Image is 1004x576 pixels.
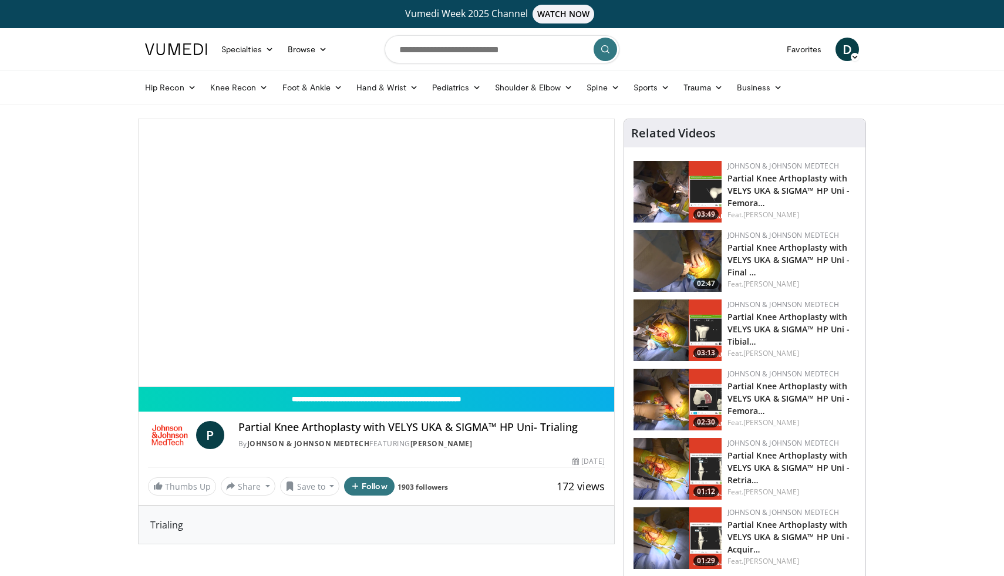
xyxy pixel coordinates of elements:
span: 02:30 [693,417,719,427]
div: Feat. [727,556,856,567]
a: Partial Knee Arthoplasty with VELYS UKA & SIGMA™ HP Uni - Final … [727,242,850,278]
a: 02:30 [634,369,722,430]
a: Vumedi Week 2025 ChannelWATCH NOW [147,5,857,23]
a: Shoulder & Elbow [488,76,580,99]
video-js: Video Player [139,119,614,387]
a: 1903 followers [397,482,448,492]
input: Search topics, interventions [385,35,619,63]
a: Partial Knee Arthoplasty with VELYS UKA & SIGMA™ HP Uni - Tibial… [727,311,850,347]
a: Johnson & Johnson MedTech [727,230,839,240]
img: VuMedi Logo [145,43,207,55]
div: Feat. [727,487,856,497]
a: Pediatrics [425,76,488,99]
h4: Related Videos [631,126,716,140]
a: [PERSON_NAME] [743,210,799,220]
span: 01:12 [693,486,719,497]
a: P [196,421,224,449]
a: Sports [626,76,677,99]
img: 13513cbe-2183-4149-ad2a-2a4ce2ec625a.png.150x105_q85_crop-smart_upscale.png [634,161,722,223]
span: 01:29 [693,555,719,566]
a: [PERSON_NAME] [743,487,799,497]
a: Partial Knee Arthoplasty with VELYS UKA & SIGMA™ HP Uni - Retria… [727,450,850,486]
a: 03:49 [634,161,722,223]
a: 01:12 [634,438,722,500]
a: Johnson & Johnson MedTech [727,438,839,448]
span: 172 views [557,479,605,493]
a: Trauma [676,76,730,99]
a: Johnson & Johnson MedTech [247,439,370,449]
a: 01:29 [634,507,722,569]
div: [DATE] [572,456,604,467]
a: Johnson & Johnson MedTech [727,299,839,309]
img: 2dac1888-fcb6-4628-a152-be974a3fbb82.png.150x105_q85_crop-smart_upscale.png [634,230,722,292]
a: Browse [281,38,335,61]
span: WATCH NOW [533,5,595,23]
a: Foot & Ankle [275,76,350,99]
a: Specialties [214,38,281,61]
a: Business [730,76,790,99]
div: Feat. [727,279,856,289]
a: D [835,38,859,61]
div: By FEATURING [238,439,605,449]
a: 03:13 [634,299,722,361]
a: Johnson & Johnson MedTech [727,161,839,171]
div: Trialing [139,506,614,544]
a: Favorites [780,38,828,61]
a: 02:47 [634,230,722,292]
a: Thumbs Up [148,477,216,496]
a: Partial Knee Arthoplasty with VELYS UKA & SIGMA™ HP Uni - Femora… [727,380,850,416]
a: [PERSON_NAME] [743,348,799,358]
span: 03:13 [693,348,719,358]
a: Spine [580,76,626,99]
a: Partial Knee Arthoplasty with VELYS UKA & SIGMA™ HP Uni - Femora… [727,173,850,208]
img: 27e23ca4-618a-4dda-a54e-349283c0b62a.png.150x105_q85_crop-smart_upscale.png [634,369,722,430]
div: Feat. [727,417,856,428]
a: [PERSON_NAME] [743,279,799,289]
img: 27d2ec60-bae8-41df-9ceb-8f0e9b1e3492.png.150x105_q85_crop-smart_upscale.png [634,438,722,500]
img: dd3a4334-c556-4f04-972a-bd0a847124c3.png.150x105_q85_crop-smart_upscale.png [634,507,722,569]
a: [PERSON_NAME] [743,417,799,427]
button: Save to [280,477,340,496]
img: fca33e5d-2676-4c0d-8432-0e27cf4af401.png.150x105_q85_crop-smart_upscale.png [634,299,722,361]
button: Share [221,477,275,496]
a: Hand & Wrist [349,76,425,99]
button: Follow [344,477,395,496]
div: Feat. [727,348,856,359]
a: Hip Recon [138,76,203,99]
a: [PERSON_NAME] [743,556,799,566]
a: Johnson & Johnson MedTech [727,507,839,517]
a: Knee Recon [203,76,275,99]
span: 02:47 [693,278,719,289]
div: Feat. [727,210,856,220]
img: Johnson & Johnson MedTech [148,421,191,449]
h4: Partial Knee Arthoplasty with VELYS UKA & SIGMA™ HP Uni- Trialing [238,421,605,434]
a: Partial Knee Arthoplasty with VELYS UKA & SIGMA™ HP Uni - Acquir… [727,519,850,555]
a: [PERSON_NAME] [410,439,473,449]
span: 03:49 [693,209,719,220]
a: Johnson & Johnson MedTech [727,369,839,379]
